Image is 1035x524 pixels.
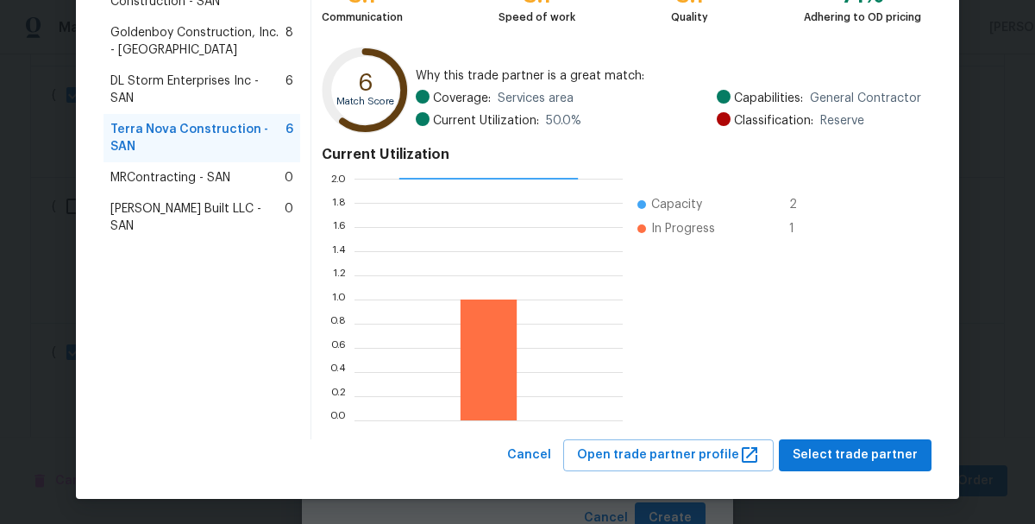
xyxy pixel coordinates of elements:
[500,439,558,471] button: Cancel
[789,220,817,237] span: 1
[789,196,817,213] span: 2
[563,439,774,471] button: Open trade partner profile
[651,196,702,213] span: Capacity
[734,90,803,107] span: Capabilities:
[416,67,921,85] span: Why this trade partner is a great match:
[336,97,394,106] text: Match Score
[820,112,864,129] span: Reserve
[358,71,373,95] text: 6
[285,169,293,186] span: 0
[671,9,708,26] div: Quality
[734,112,813,129] span: Classification:
[329,319,346,329] text: 0.8
[332,198,346,208] text: 1.8
[329,367,346,377] text: 0.4
[651,220,715,237] span: In Progress
[330,391,346,401] text: 0.2
[810,90,921,107] span: General Contractor
[507,445,551,466] span: Cancel
[793,445,918,466] span: Select trade partner
[322,9,403,26] div: Communication
[285,73,293,107] span: 6
[110,121,285,155] span: Terra Nova Construction - SAN
[779,439,931,471] button: Select trade partner
[333,270,346,281] text: 1.2
[110,73,285,107] span: DL Storm Enterprises Inc - SAN
[110,169,230,186] span: MRContracting - SAN
[433,90,491,107] span: Coverage:
[804,9,921,26] div: Adhering to OD pricing
[285,121,293,155] span: 6
[329,415,346,426] text: 0.0
[577,445,760,466] span: Open trade partner profile
[332,294,346,305] text: 1.0
[498,90,574,107] span: Services area
[330,174,346,184] text: 2.0
[322,146,921,163] h4: Current Utilization
[332,246,346,256] text: 1.4
[110,24,285,59] span: Goldenboy Construction, Inc. - [GEOGRAPHIC_DATA]
[285,200,293,235] span: 0
[330,343,346,353] text: 0.6
[499,9,575,26] div: Speed of work
[110,200,285,235] span: [PERSON_NAME] Built LLC - SAN
[546,112,581,129] span: 50.0 %
[285,24,293,59] span: 8
[333,222,346,232] text: 1.6
[433,112,539,129] span: Current Utilization:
